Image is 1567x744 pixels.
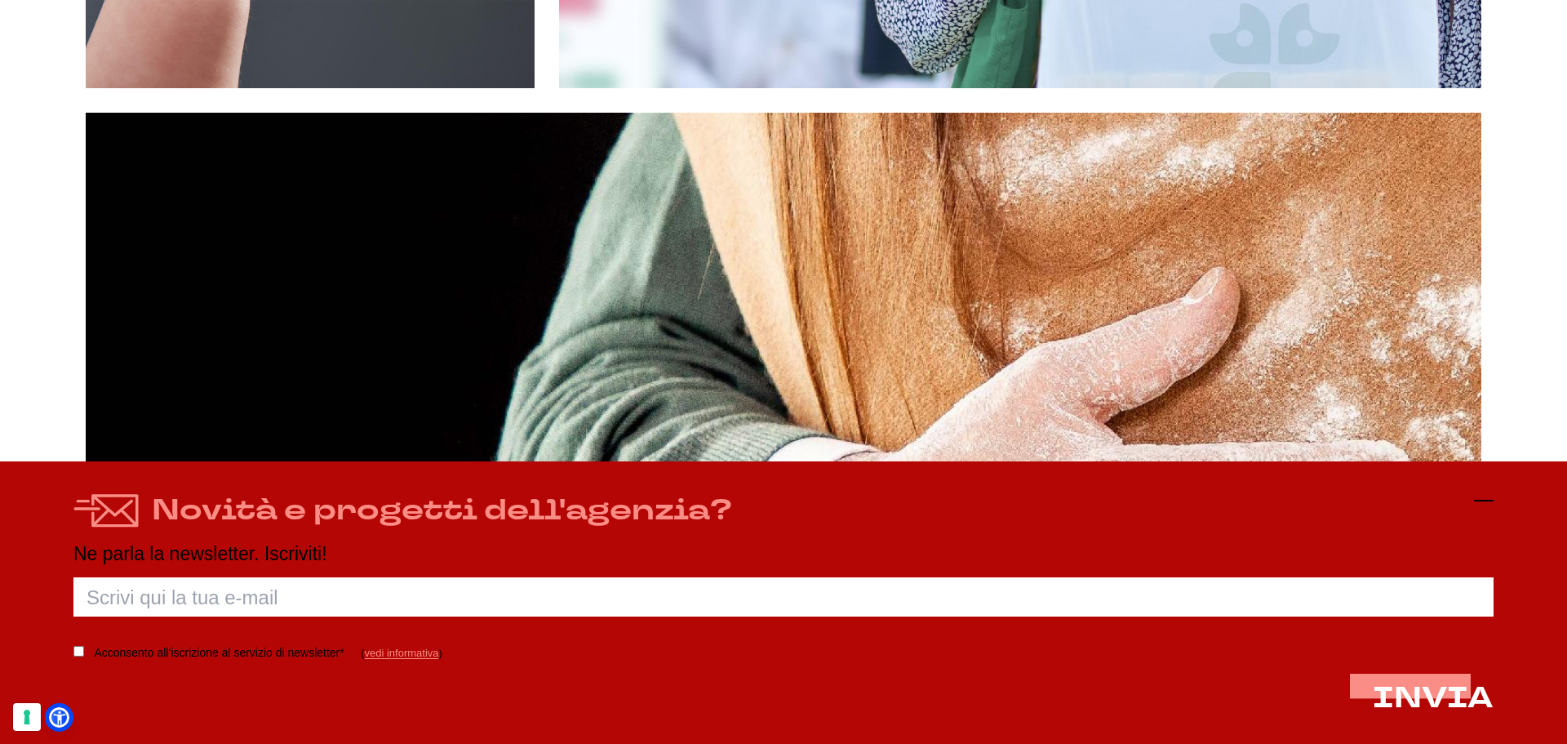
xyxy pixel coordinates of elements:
[361,648,442,660] span: ( )
[73,544,1494,564] p: Ne parla la newsletter. Iscriviti!
[94,644,344,664] label: Acconsento all’iscrizione al servizio di newsletter*
[152,491,732,531] h4: Novità e progetti dell'agenzia?
[49,707,69,728] a: Open Accessibility Menu
[73,578,1494,617] input: Scrivi qui la tua e-mail
[1373,679,1494,719] span: INVIA
[364,648,438,660] a: vedi informativa
[1373,684,1494,715] button: INVIA
[13,703,41,731] button: Le tue preferenze relative al consenso per le tecnologie di tracciamento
